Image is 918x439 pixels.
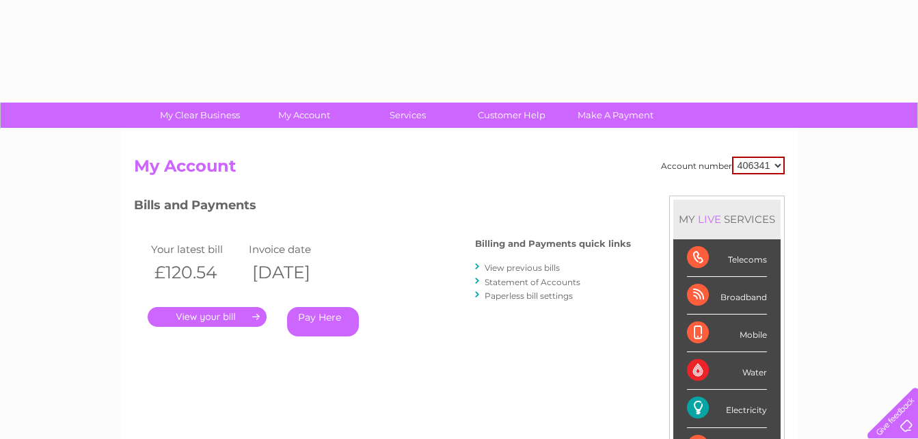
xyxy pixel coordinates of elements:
[148,258,246,287] th: £120.54
[134,157,785,183] h2: My Account
[247,103,360,128] a: My Account
[687,352,767,390] div: Water
[673,200,781,239] div: MY SERVICES
[559,103,672,128] a: Make A Payment
[455,103,568,128] a: Customer Help
[287,307,359,336] a: Pay Here
[661,157,785,174] div: Account number
[351,103,464,128] a: Services
[245,240,344,258] td: Invoice date
[687,390,767,427] div: Electricity
[485,277,580,287] a: Statement of Accounts
[687,277,767,315] div: Broadband
[695,213,724,226] div: LIVE
[245,258,344,287] th: [DATE]
[148,240,246,258] td: Your latest bill
[134,196,631,219] h3: Bills and Payments
[687,239,767,277] div: Telecoms
[475,239,631,249] h4: Billing and Payments quick links
[485,263,560,273] a: View previous bills
[148,307,267,327] a: .
[687,315,767,352] div: Mobile
[144,103,256,128] a: My Clear Business
[485,291,573,301] a: Paperless bill settings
